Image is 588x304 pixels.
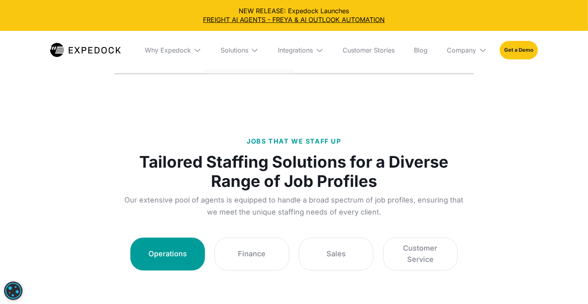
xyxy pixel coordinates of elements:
[138,31,208,69] div: Why Expedock
[6,6,582,24] div: NEW RELEASE: Expedock Launches
[455,217,588,304] iframe: Chat Widget
[326,249,346,260] div: Sales
[148,249,187,260] div: Operations
[500,41,538,59] a: Get a Demo
[124,195,464,219] p: Our extensive pool of agents is equipped to handle a broad spectrum of job profiles, ensuring tha...
[238,249,266,260] div: Finance
[441,31,493,69] div: Company
[393,243,448,265] div: Customer Service
[145,46,191,54] div: Why Expedock
[214,31,265,69] div: Solutions
[221,46,248,54] div: Solutions
[247,137,341,146] p: JOBS THAT WE STAFF UP
[408,31,434,69] a: Blog
[278,46,313,54] div: Integrations
[124,153,464,191] h1: Tailored Staffing Solutions for a Diverse Range of Job Profiles
[337,31,401,69] a: Customer Stories
[272,31,330,69] div: Integrations
[447,46,476,54] div: Company
[6,15,582,24] a: FREIGHT AI AGENTS - FREYA & AI OUTLOOK AUTOMATION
